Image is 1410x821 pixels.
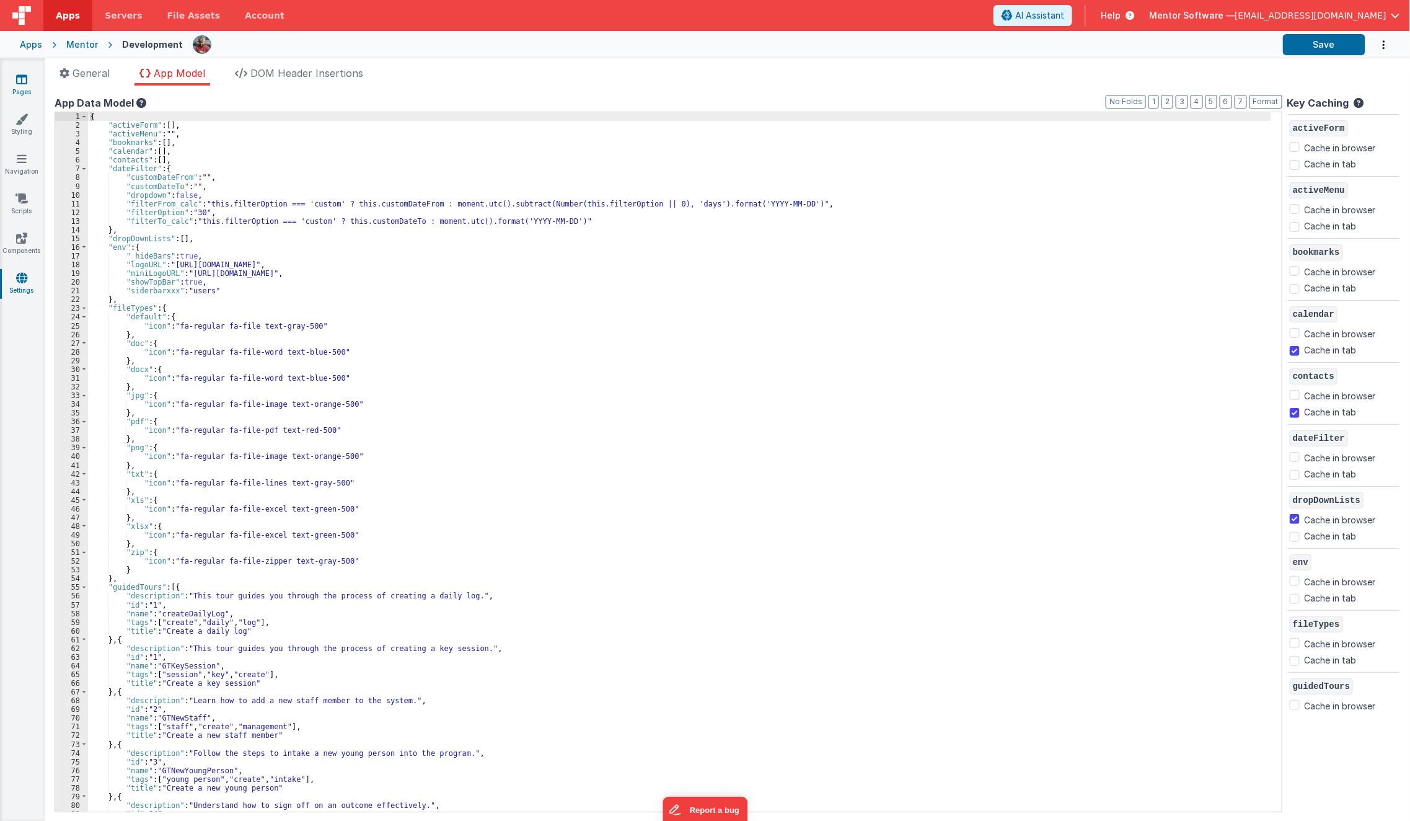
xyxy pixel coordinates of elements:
[55,226,88,234] div: 14
[1305,512,1376,526] label: Cache in browser
[55,138,88,147] div: 4
[154,67,205,79] span: App Model
[55,583,88,592] div: 55
[1305,282,1357,295] label: Cache in tab
[55,557,88,566] div: 52
[55,374,88,383] div: 31
[55,670,88,679] div: 65
[55,452,88,461] div: 40
[55,95,1282,110] div: App Data Model
[55,574,88,583] div: 54
[1305,406,1357,419] label: Cache in tab
[55,339,88,348] div: 27
[55,714,88,722] div: 70
[1305,220,1357,233] label: Cache in tab
[994,5,1072,26] button: AI Assistant
[55,461,88,470] div: 41
[55,243,88,252] div: 16
[1305,158,1357,171] label: Cache in tab
[55,688,88,696] div: 67
[55,766,88,775] div: 76
[55,618,88,627] div: 59
[55,435,88,443] div: 38
[55,479,88,487] div: 43
[55,391,88,400] div: 33
[167,9,221,22] span: File Assets
[1290,678,1353,695] span: guidedTours
[55,522,88,531] div: 48
[55,130,88,138] div: 3
[55,234,88,243] div: 15
[55,409,88,417] div: 35
[1220,95,1232,109] button: 6
[1305,468,1357,481] label: Cache in tab
[55,644,88,653] div: 62
[1305,450,1376,464] label: Cache in browser
[55,322,88,331] div: 25
[122,38,183,51] div: Development
[1176,95,1188,109] button: 3
[1305,326,1376,340] label: Cache in browser
[55,784,88,792] div: 78
[55,513,88,522] div: 47
[55,601,88,610] div: 57
[55,304,88,313] div: 23
[55,269,88,278] div: 19
[1305,202,1376,216] label: Cache in browser
[55,331,88,339] div: 26
[55,426,88,435] div: 37
[55,417,88,426] div: 36
[55,191,88,200] div: 10
[1290,368,1337,384] span: contacts
[1287,98,1349,109] h4: Key Caching
[1149,9,1400,22] button: Mentor Software — [EMAIL_ADDRESS][DOMAIN_NAME]
[1249,95,1282,109] button: Format
[66,38,98,51] div: Mentor
[1148,95,1159,109] button: 1
[1305,264,1376,278] label: Cache in browser
[1235,9,1386,22] span: [EMAIL_ADDRESS][DOMAIN_NAME]
[1305,530,1357,543] label: Cache in tab
[1290,244,1343,260] span: bookmarks
[55,252,88,260] div: 17
[55,548,88,557] div: 51
[55,357,88,365] div: 29
[55,705,88,714] div: 69
[55,295,88,304] div: 22
[55,164,88,173] div: 7
[55,496,88,505] div: 45
[55,217,88,226] div: 13
[1305,654,1357,667] label: Cache in tab
[1305,388,1376,402] label: Cache in browser
[1305,592,1357,605] label: Cache in tab
[55,313,88,321] div: 24
[1365,32,1390,58] button: Options
[1235,95,1247,109] button: 7
[1305,344,1357,357] label: Cache in tab
[105,9,142,22] span: Servers
[55,610,88,618] div: 58
[55,722,88,731] div: 71
[55,121,88,130] div: 2
[55,443,88,452] div: 39
[55,775,88,784] div: 77
[73,67,110,79] span: General
[1191,95,1203,109] button: 4
[55,636,88,644] div: 61
[55,286,88,295] div: 21
[56,9,80,22] span: Apps
[1106,95,1146,109] button: No Folds
[1149,9,1235,22] span: Mentor Software —
[1290,430,1348,446] span: dateFilter
[1305,698,1376,712] label: Cache in browser
[55,208,88,217] div: 12
[55,740,88,749] div: 73
[20,38,42,51] div: Apps
[55,173,88,182] div: 8
[55,627,88,636] div: 60
[55,470,88,479] div: 42
[55,539,88,548] div: 50
[55,792,88,801] div: 79
[1290,492,1364,508] span: dropDownLists
[1101,9,1121,22] span: Help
